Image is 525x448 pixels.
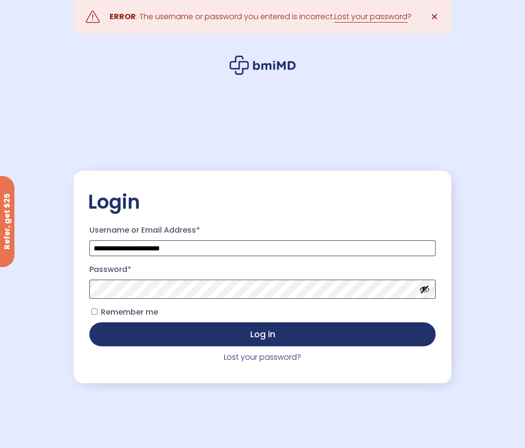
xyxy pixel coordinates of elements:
label: Password [89,262,435,277]
button: Log in [89,322,435,346]
a: Lost your password? [224,352,301,363]
div: : The username or password you entered is incorrect. ? [110,10,412,24]
span: ✕ [430,10,439,24]
h2: Login [88,190,437,214]
input: Remember me [91,308,98,315]
strong: ERROR [110,11,136,22]
label: Username or Email Address [89,223,435,238]
a: ✕ [425,7,444,26]
span: Remember me [101,307,158,318]
button: Show password [419,284,430,295]
a: Lost your password [334,11,407,23]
